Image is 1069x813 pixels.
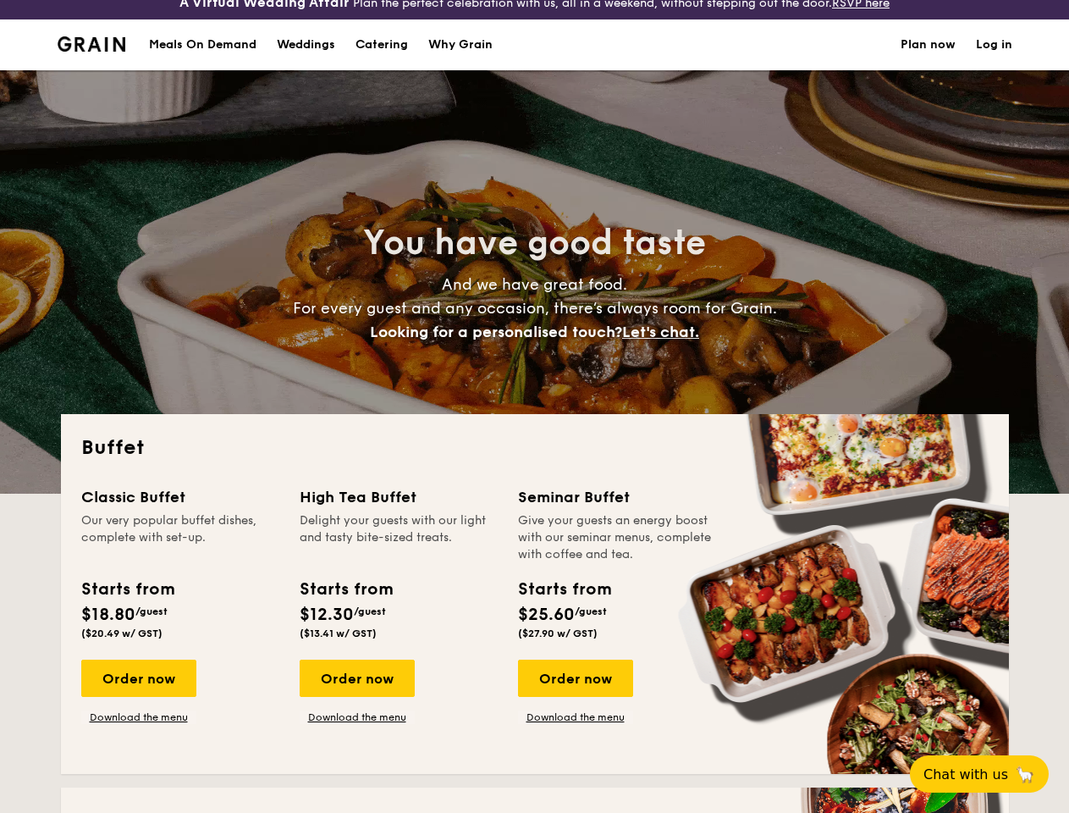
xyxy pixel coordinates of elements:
img: Grain [58,36,126,52]
div: Our very popular buffet dishes, complete with set-up. [81,512,279,563]
a: Download the menu [300,711,415,724]
span: You have good taste [363,223,706,263]
button: Chat with us🦙 [910,755,1049,793]
span: /guest [354,606,386,617]
span: Chat with us [923,766,1008,783]
div: Starts from [81,577,174,602]
a: Catering [345,19,418,70]
div: Order now [81,660,196,697]
span: /guest [135,606,168,617]
div: Why Grain [428,19,493,70]
span: ($27.90 w/ GST) [518,628,598,639]
div: Starts from [518,577,610,602]
span: Looking for a personalised touch? [370,323,622,341]
a: Weddings [267,19,345,70]
h1: Catering [355,19,408,70]
div: Starts from [300,577,392,602]
span: Let's chat. [622,323,699,341]
a: Meals On Demand [139,19,267,70]
a: Logotype [58,36,126,52]
div: Order now [300,660,415,697]
span: /guest [575,606,607,617]
span: ($20.49 w/ GST) [81,628,163,639]
div: Order now [518,660,633,697]
a: Download the menu [518,711,633,724]
h2: Buffet [81,434,989,462]
span: 🦙 [1015,765,1035,784]
span: $25.60 [518,605,575,625]
span: And we have great food. For every guest and any occasion, there’s always room for Grain. [293,275,777,341]
span: $18.80 [81,605,135,625]
span: $12.30 [300,605,354,625]
a: Log in [976,19,1012,70]
div: High Tea Buffet [300,485,498,509]
div: Seminar Buffet [518,485,716,509]
div: Give your guests an energy boost with our seminar menus, complete with coffee and tea. [518,512,716,563]
div: Delight your guests with our light and tasty bite-sized treats. [300,512,498,563]
div: Meals On Demand [149,19,256,70]
div: Classic Buffet [81,485,279,509]
a: Download the menu [81,711,196,724]
span: ($13.41 w/ GST) [300,628,377,639]
a: Plan now [901,19,956,70]
a: Why Grain [418,19,503,70]
div: Weddings [277,19,335,70]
